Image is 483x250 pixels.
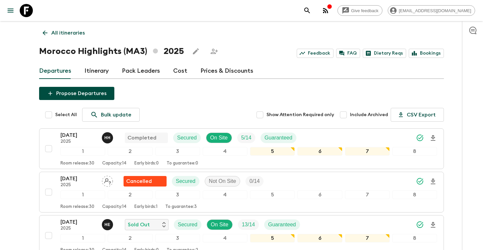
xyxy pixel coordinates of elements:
p: All itineraries [51,29,85,37]
div: 6 [297,190,342,199]
a: Bookings [409,49,444,58]
a: Feedback [297,49,333,58]
p: Secured [176,177,195,185]
svg: Download Onboarding [429,178,437,186]
a: Departures [39,63,71,79]
a: Prices & Discounts [200,63,253,79]
div: 2 [108,147,152,156]
p: Sold Out [128,221,150,229]
a: Cost [173,63,187,79]
p: Early birds: 0 [134,161,159,166]
p: Guaranteed [268,221,296,229]
p: 2025 [60,183,97,188]
div: 7 [345,234,390,242]
p: Capacity: 14 [102,204,126,210]
div: 3 [155,147,200,156]
div: Trip Fill [245,176,264,187]
div: 5 [250,234,295,242]
div: [EMAIL_ADDRESS][DOMAIN_NAME] [388,5,475,16]
div: 6 [297,147,342,156]
a: Itinerary [84,63,109,79]
div: 7 [345,147,390,156]
span: Include Archived [350,112,388,118]
div: 4 [203,234,247,242]
p: Not On Site [209,177,236,185]
a: Pack Leaders [122,63,160,79]
p: 5 / 14 [241,134,251,142]
div: 5 [250,147,295,156]
svg: Download Onboarding [429,221,437,229]
button: Propose Departures [39,87,114,100]
p: Early birds: 1 [134,204,157,210]
p: Cancelled [126,177,152,185]
span: Select All [55,112,77,118]
span: Hicham Hadida [102,134,114,139]
div: Not On Site [205,176,241,187]
span: Give feedback [348,8,382,13]
div: 2 [108,190,152,199]
p: Capacity: 14 [102,161,126,166]
svg: Download Onboarding [429,134,437,142]
div: 4 [203,190,247,199]
span: Hicham Echerfaoui [102,221,114,226]
p: [DATE] [60,218,97,226]
div: Flash Pack cancellation [124,176,167,187]
p: Room release: 30 [60,204,94,210]
p: Secured [178,221,197,229]
p: On Site [211,221,228,229]
h1: Morocco Highlights (MA3) 2025 [39,45,184,58]
p: Completed [127,134,156,142]
button: search adventures [301,4,314,17]
button: HE [102,219,114,230]
p: To guarantee: 3 [165,204,197,210]
div: Trip Fill [238,219,259,230]
button: menu [4,4,17,17]
p: 2025 [60,226,97,231]
p: 13 / 14 [242,221,255,229]
a: All itineraries [39,26,88,39]
div: 8 [392,234,437,242]
div: 2 [108,234,152,242]
div: Secured [173,133,201,143]
button: [DATE]2025Hicham HadidaCompletedSecuredOn SiteTrip FillGuaranteed12345678Room release:30Capacity:... [39,128,444,169]
div: Secured [172,176,199,187]
button: [DATE]2025Assign pack leaderFlash Pack cancellationSecuredNot On SiteTrip Fill12345678Room releas... [39,172,444,213]
a: FAQ [336,49,360,58]
p: Room release: 30 [60,161,94,166]
p: To guarantee: 0 [167,161,198,166]
a: Dietary Reqs [363,49,406,58]
div: 3 [155,234,200,242]
a: Bulk update [82,108,140,122]
p: H E [104,222,110,227]
div: 1 [60,147,105,156]
div: 8 [392,190,437,199]
div: 6 [297,234,342,242]
div: 1 [60,234,105,242]
p: [DATE] [60,175,97,183]
div: 7 [345,190,390,199]
span: Share this itinerary [208,45,221,58]
p: On Site [210,134,228,142]
p: Guaranteed [264,134,292,142]
svg: Synced Successfully [416,177,424,185]
div: 8 [392,147,437,156]
div: 3 [155,190,200,199]
svg: Synced Successfully [416,134,424,142]
p: Bulk update [101,111,131,119]
div: 1 [60,190,105,199]
p: Secured [177,134,197,142]
div: On Site [207,219,233,230]
div: 4 [203,147,247,156]
p: 0 / 14 [249,177,260,185]
button: CSV Export [391,108,444,122]
div: Trip Fill [237,133,255,143]
p: [DATE] [60,131,97,139]
a: Give feedback [337,5,382,16]
div: On Site [206,133,232,143]
span: Show Attention Required only [266,112,334,118]
span: Assign pack leader [102,178,113,183]
svg: Synced Successfully [416,221,424,229]
div: 5 [250,190,295,199]
span: [EMAIL_ADDRESS][DOMAIN_NAME] [395,8,475,13]
p: 2025 [60,139,97,144]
